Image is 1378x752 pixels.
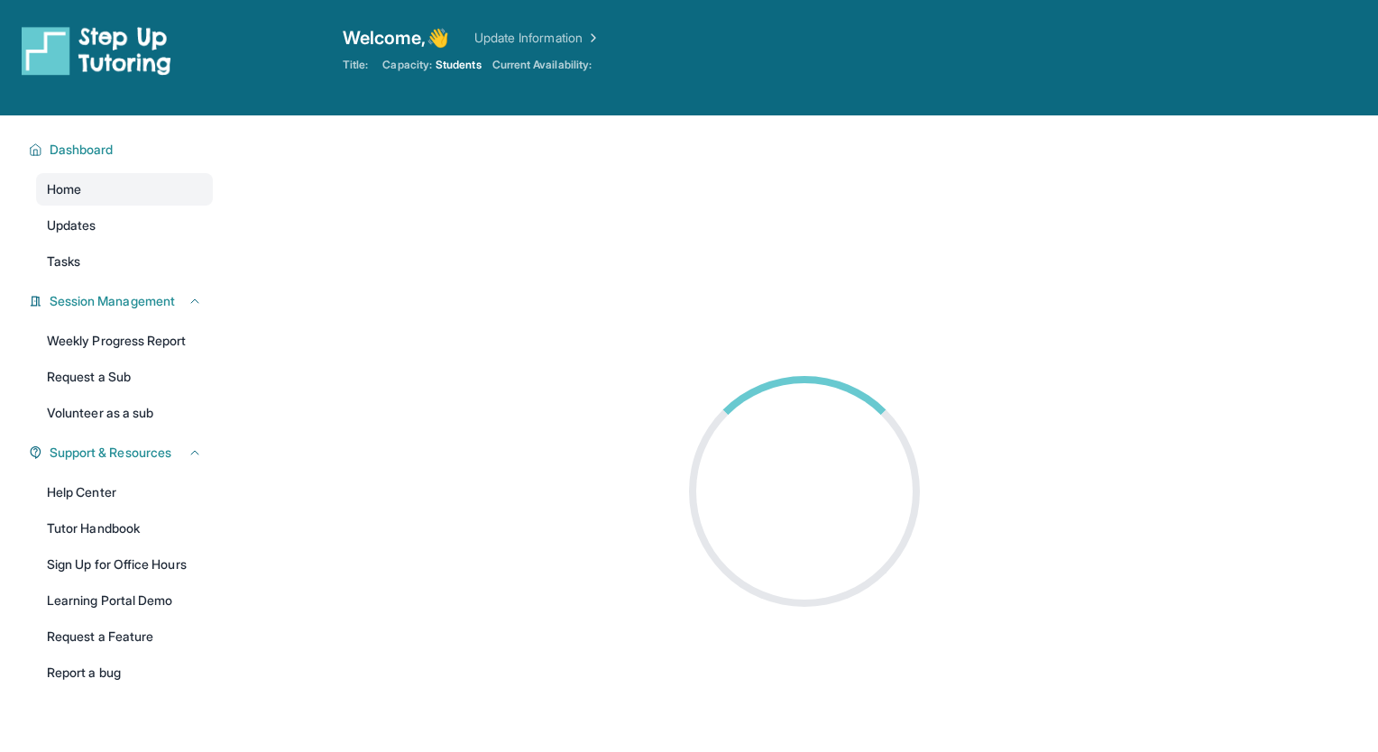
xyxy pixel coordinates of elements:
[42,292,202,310] button: Session Management
[36,173,213,206] a: Home
[492,58,592,72] span: Current Availability:
[47,216,96,234] span: Updates
[474,29,601,47] a: Update Information
[50,444,171,462] span: Support & Resources
[47,252,80,271] span: Tasks
[382,58,432,72] span: Capacity:
[22,25,171,76] img: logo
[36,397,213,429] a: Volunteer as a sub
[42,141,202,159] button: Dashboard
[36,245,213,278] a: Tasks
[36,620,213,653] a: Request a Feature
[343,25,449,50] span: Welcome, 👋
[36,548,213,581] a: Sign Up for Office Hours
[436,58,482,72] span: Students
[36,656,213,689] a: Report a bug
[36,325,213,357] a: Weekly Progress Report
[50,141,114,159] span: Dashboard
[42,444,202,462] button: Support & Resources
[36,209,213,242] a: Updates
[36,361,213,393] a: Request a Sub
[583,29,601,47] img: Chevron Right
[343,58,368,72] span: Title:
[36,476,213,509] a: Help Center
[47,180,81,198] span: Home
[50,292,175,310] span: Session Management
[36,584,213,617] a: Learning Portal Demo
[36,512,213,545] a: Tutor Handbook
